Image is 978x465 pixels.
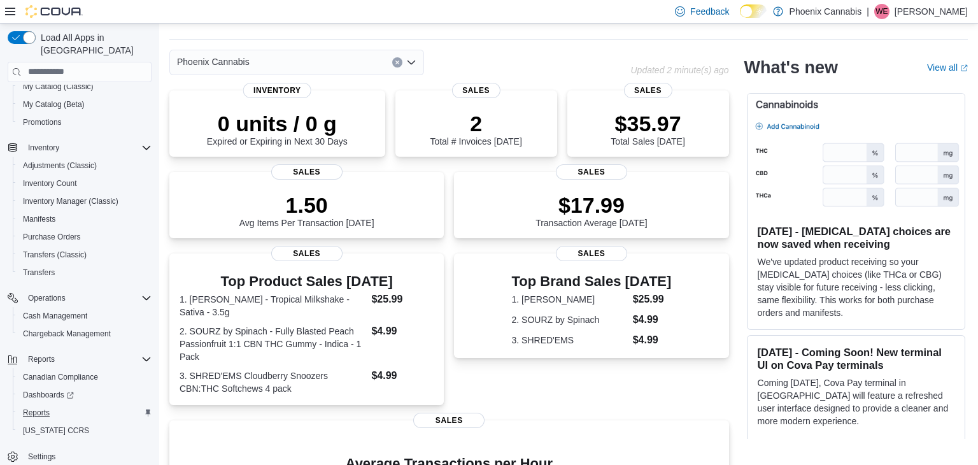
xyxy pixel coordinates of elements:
div: Transaction Average [DATE] [535,192,648,228]
img: Cova [25,5,83,18]
dd: $25.99 [371,292,434,307]
p: 0 units / 0 g [207,111,348,136]
a: View allExternal link [927,62,968,73]
span: Feedback [690,5,729,18]
button: Purchase Orders [13,228,157,246]
p: $35.97 [611,111,684,136]
a: My Catalog (Beta) [18,97,90,112]
span: Sales [271,164,343,180]
a: Chargeback Management [18,326,116,341]
span: Reports [18,405,152,420]
button: Canadian Compliance [13,368,157,386]
span: Washington CCRS [18,423,152,438]
span: Inventory Manager (Classic) [18,194,152,209]
dt: 2. SOURZ by Spinach [512,313,628,326]
span: Transfers [18,265,152,280]
dd: $4.99 [371,324,434,339]
span: Purchase Orders [18,229,152,245]
div: Avg Items Per Transaction [DATE] [239,192,374,228]
span: Operations [23,290,152,306]
dt: 3. SHRED'EMS Cloudberry Snoozers CBN:THC Softchews 4 pack [180,369,366,395]
dd: $4.99 [633,333,672,348]
span: Sales [623,83,672,98]
div: Total Sales [DATE] [611,111,684,147]
button: Clear input [392,57,402,68]
button: Reports [23,352,60,367]
button: Reports [13,404,157,422]
span: Reports [23,352,152,367]
a: Reports [18,405,55,420]
svg: External link [960,64,968,72]
a: My Catalog (Classic) [18,79,99,94]
span: Inventory Count [23,178,77,189]
a: Transfers (Classic) [18,247,92,262]
a: Promotions [18,115,67,130]
p: $17.99 [535,192,648,218]
span: Settings [28,452,55,462]
button: Adjustments (Classic) [13,157,157,175]
div: Expired or Expiring in Next 30 Days [207,111,348,147]
button: Chargeback Management [13,325,157,343]
button: My Catalog (Beta) [13,96,157,113]
span: Cash Management [18,308,152,324]
span: Manifests [18,211,152,227]
div: Total # Invoices [DATE] [430,111,521,147]
button: Transfers [13,264,157,282]
p: Phoenix Cannabis [790,4,862,19]
span: Promotions [18,115,152,130]
dt: 1. [PERSON_NAME] - Tropical Milkshake - Sativa - 3.5g [180,293,366,318]
span: My Catalog (Classic) [18,79,152,94]
button: Inventory [23,140,64,155]
p: 2 [430,111,521,136]
span: Adjustments (Classic) [23,161,97,171]
span: Operations [28,293,66,303]
span: Manifests [23,214,55,224]
span: Dashboards [18,387,152,403]
p: We've updated product receiving so your [MEDICAL_DATA] choices (like THCa or CBG) stay visible fo... [758,255,954,319]
span: Reports [28,354,55,364]
dt: 1. [PERSON_NAME] [512,293,628,306]
h2: What's new [744,57,838,78]
span: Transfers [23,268,55,278]
p: 1.50 [239,192,374,218]
span: Promotions [23,117,62,127]
span: My Catalog (Beta) [23,99,85,110]
span: Cash Management [23,311,87,321]
span: Transfers (Classic) [23,250,87,260]
span: Chargeback Management [23,329,111,339]
span: My Catalog (Beta) [18,97,152,112]
p: Coming [DATE], Cova Pay terminal in [GEOGRAPHIC_DATA] will feature a refreshed user interface des... [758,376,954,427]
span: Inventory [243,83,311,98]
span: Transfers (Classic) [18,247,152,262]
button: Open list of options [406,57,416,68]
span: Sales [413,413,485,428]
button: Operations [3,289,157,307]
dd: $4.99 [371,368,434,383]
span: Sales [452,83,500,98]
span: Load All Apps in [GEOGRAPHIC_DATA] [36,31,152,57]
a: Purchase Orders [18,229,86,245]
button: My Catalog (Classic) [13,78,157,96]
button: Inventory Count [13,175,157,192]
p: | [867,4,869,19]
dd: $25.99 [633,292,672,307]
a: [US_STATE] CCRS [18,423,94,438]
button: Inventory Manager (Classic) [13,192,157,210]
a: Cash Management [18,308,92,324]
input: Dark Mode [740,4,767,18]
span: Inventory Manager (Classic) [23,196,118,206]
h3: [DATE] - Coming Soon! New terminal UI on Cova Pay terminals [758,346,954,371]
span: Chargeback Management [18,326,152,341]
dt: 2. SOURZ by Spinach - Fully Blasted Peach Passionfruit 1:1 CBN THC Gummy - Indica - 1 Pack [180,325,366,363]
span: My Catalog (Classic) [23,82,94,92]
button: Transfers (Classic) [13,246,157,264]
p: [PERSON_NAME] [895,4,968,19]
span: Canadian Compliance [18,369,152,385]
span: Settings [23,448,152,464]
a: Inventory Count [18,176,82,191]
button: Inventory [3,139,157,157]
a: Inventory Manager (Classic) [18,194,124,209]
a: Dashboards [13,386,157,404]
button: Operations [23,290,71,306]
span: Reports [23,408,50,418]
